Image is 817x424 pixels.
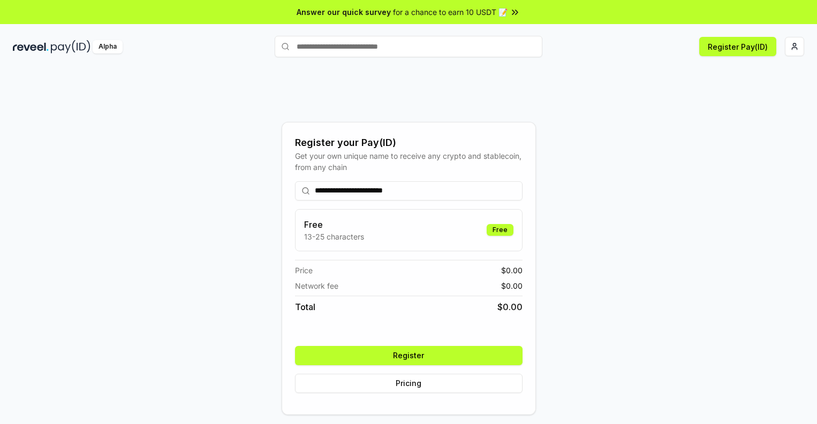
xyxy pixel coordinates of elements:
[13,40,49,53] img: reveel_dark
[304,218,364,231] h3: Free
[487,224,513,236] div: Free
[295,300,315,313] span: Total
[295,265,313,276] span: Price
[497,300,523,313] span: $ 0.00
[393,6,508,18] span: for a chance to earn 10 USDT 📝
[295,374,523,393] button: Pricing
[699,37,776,56] button: Register Pay(ID)
[501,280,523,291] span: $ 0.00
[295,346,523,365] button: Register
[297,6,391,18] span: Answer our quick survey
[295,135,523,150] div: Register your Pay(ID)
[304,231,364,242] p: 13-25 characters
[295,150,523,173] div: Get your own unique name to receive any crypto and stablecoin, from any chain
[501,265,523,276] span: $ 0.00
[93,40,123,53] div: Alpha
[51,40,90,53] img: pay_id
[295,280,338,291] span: Network fee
